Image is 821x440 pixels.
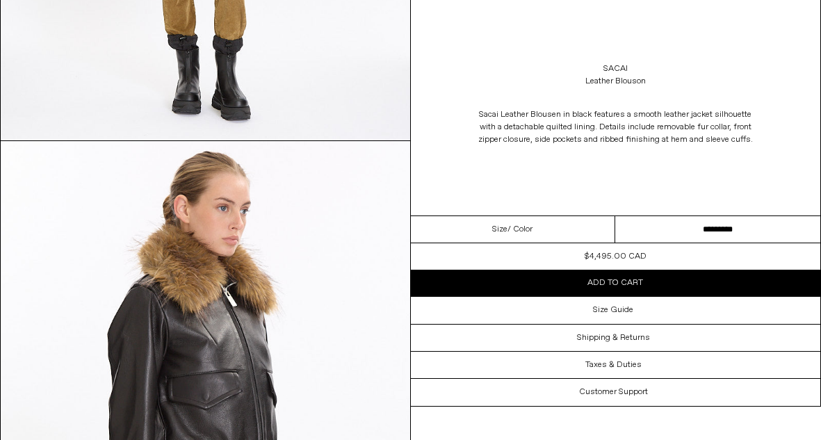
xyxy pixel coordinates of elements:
[507,223,533,236] span: / Color
[492,223,507,236] span: Size
[585,360,642,370] h3: Taxes & Duties
[411,270,821,296] button: Add to cart
[587,277,643,288] span: Add to cart
[585,250,647,263] div: $4,495.00 CAD
[577,333,650,343] h3: Shipping & Returns
[476,101,754,153] p: Sacai Leather Blousen in black features a smooth leather jacket silhouette with a detachable quil...
[603,63,628,75] a: Sacai
[579,387,648,397] h3: Customer Support
[593,305,633,315] h3: Size Guide
[585,75,646,88] div: Leather Blouson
